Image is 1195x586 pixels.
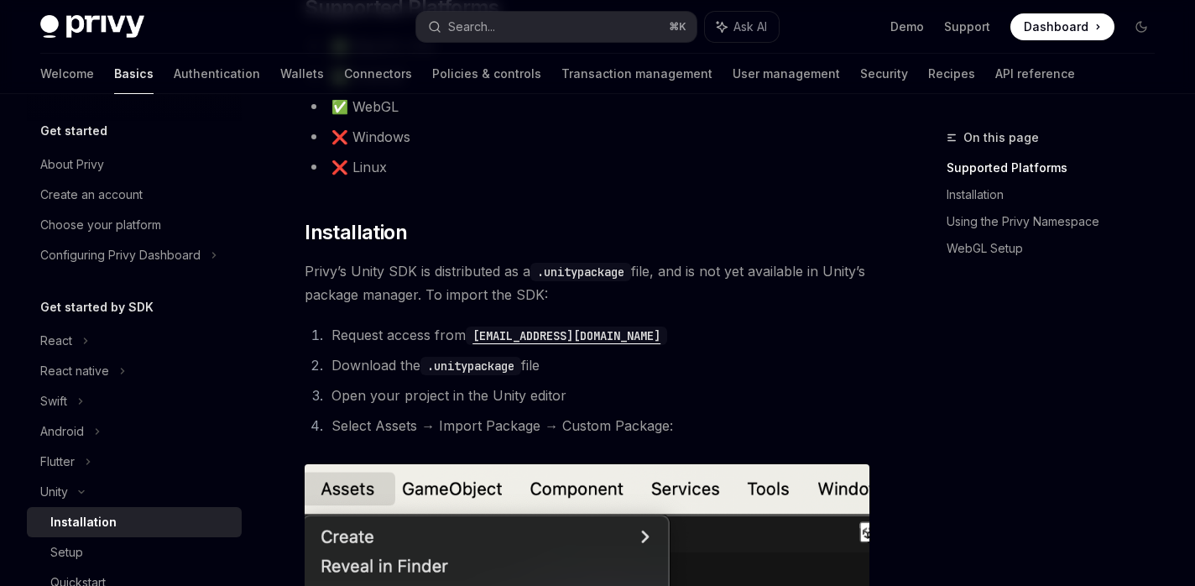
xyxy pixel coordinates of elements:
a: Installation [947,181,1168,208]
a: Transaction management [561,54,712,94]
span: On this page [963,128,1039,148]
span: Dashboard [1024,18,1088,35]
code: .unitypackage [530,263,631,281]
div: Create an account [40,185,143,205]
button: Toggle dark mode [1128,13,1155,40]
a: Support [944,18,990,35]
li: ❌ Linux [305,155,869,179]
a: About Privy [27,149,242,180]
a: Create an account [27,180,242,210]
a: Installation [27,507,242,537]
a: Demo [890,18,924,35]
h5: Get started by SDK [40,297,154,317]
a: Using the Privy Namespace [947,208,1168,235]
div: Android [40,421,84,442]
a: Connectors [344,54,412,94]
div: React native [40,361,109,381]
a: Supported Platforms [947,154,1168,181]
a: [EMAIL_ADDRESS][DOMAIN_NAME] [466,327,667,343]
h5: Get started [40,121,107,141]
code: .unitypackage [420,357,521,375]
li: Select Assets → Import Package → Custom Package: [326,414,869,437]
a: Recipes [928,54,975,94]
a: Setup [27,537,242,568]
div: Installation [50,512,117,532]
span: Installation [305,219,407,246]
li: Open your project in the Unity editor [326,384,869,407]
span: Privy’s Unity SDK is distributed as a file, and is not yet available in Unity’s package manager. ... [305,259,869,306]
a: Choose your platform [27,210,242,240]
a: Welcome [40,54,94,94]
code: [EMAIL_ADDRESS][DOMAIN_NAME] [466,327,667,345]
div: Choose your platform [40,215,161,235]
a: User management [733,54,840,94]
span: ⌘ K [669,20,686,34]
span: Ask AI [733,18,767,35]
div: Setup [50,542,83,562]
li: ✅ WebGL [305,95,869,118]
a: Wallets [280,54,324,94]
a: Basics [114,54,154,94]
div: Unity [40,482,68,502]
div: Search... [448,17,495,37]
a: Authentication [174,54,260,94]
div: Swift [40,391,67,411]
img: dark logo [40,15,144,39]
div: React [40,331,72,351]
div: Configuring Privy Dashboard [40,245,201,265]
li: Request access from [326,323,869,347]
a: WebGL Setup [947,235,1168,262]
a: Security [860,54,908,94]
div: Flutter [40,452,75,472]
button: Search...⌘K [416,12,697,42]
div: About Privy [40,154,104,175]
a: Dashboard [1010,13,1114,40]
li: ❌ Windows [305,125,869,149]
button: Ask AI [705,12,779,42]
a: Policies & controls [432,54,541,94]
li: Download the file [326,353,869,377]
a: API reference [995,54,1075,94]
